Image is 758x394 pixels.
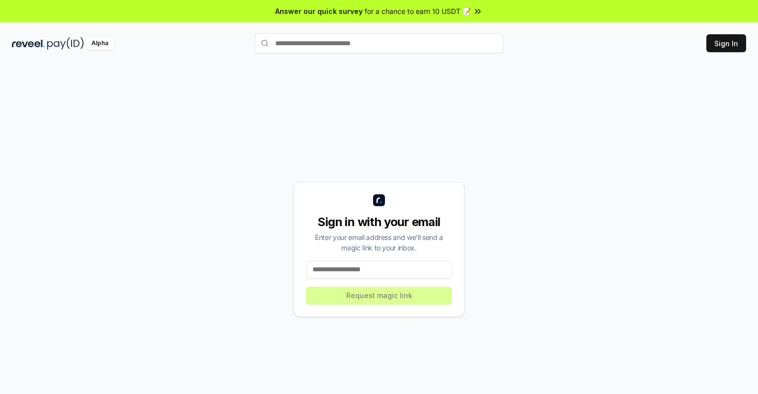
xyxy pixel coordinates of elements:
[306,232,452,253] div: Enter your email address and we’ll send a magic link to your inbox.
[306,214,452,230] div: Sign in with your email
[47,37,84,50] img: pay_id
[12,37,45,50] img: reveel_dark
[275,6,363,16] span: Answer our quick survey
[706,34,746,52] button: Sign In
[365,6,471,16] span: for a chance to earn 10 USDT 📝
[373,194,385,206] img: logo_small
[86,37,114,50] div: Alpha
